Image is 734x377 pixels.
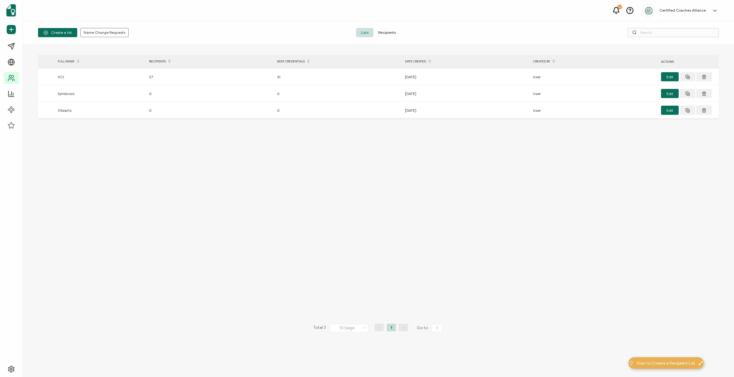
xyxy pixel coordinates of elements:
li: 1 [387,324,396,331]
div: 0 [274,107,402,114]
button: Name Change Requests [80,28,129,37]
div: FULL NAME [55,56,146,67]
span: Go to [417,324,444,332]
div: [DATE] [402,107,530,114]
input: Search [628,28,719,37]
iframe: Chat Widget [630,308,734,377]
div: User [530,107,658,114]
div: 31 [274,73,402,80]
input: Select [331,324,369,332]
div: ACTIONS [658,58,719,65]
button: Create a list [38,28,77,37]
button: Edit [661,72,679,81]
div: 23 [618,5,622,9]
div: 0 [146,107,274,114]
button: Edit [661,106,679,115]
img: sertifier-logomark-colored.svg [6,4,16,16]
span: Create a list [43,30,72,35]
div: [DATE] [402,73,530,80]
div: User [530,73,658,80]
button: Edit [661,89,679,98]
div: VCI [55,73,146,80]
div: RECIPIENTS [146,56,274,67]
span: Lists [356,28,373,37]
div: 27 [146,73,274,80]
span: Total 3 [313,324,326,332]
div: Symbiosis [55,90,146,97]
h5: Certified Coaches Alliance [660,8,706,12]
div: SENT CREDENTIALS [274,56,402,67]
div: CREATED BY [530,56,658,67]
div: 0 [274,90,402,97]
div: 0 [146,90,274,97]
img: 2aa27aa7-df99-43f9-bc54-4d90c804c2bd.png [644,6,653,15]
span: Name Change Requests [84,31,125,34]
div: User [530,90,658,97]
span: Recipients [373,28,401,37]
div: VSwartz [55,107,146,114]
div: [DATE] [402,90,530,97]
div: DATE CREATED [402,56,530,67]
